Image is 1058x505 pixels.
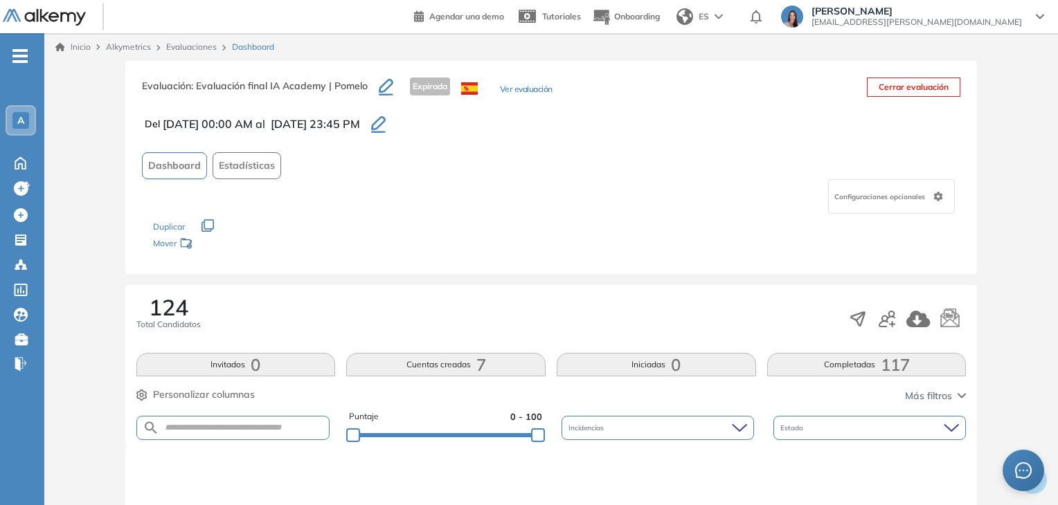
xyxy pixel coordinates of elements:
[153,387,255,402] span: Personalizar columnas
[143,419,159,437] img: SEARCH_ALT
[145,117,160,131] span: Del
[271,116,360,132] span: [DATE] 23:45 PM
[905,389,952,403] span: Más filtros
[715,14,723,19] img: arrow
[136,318,201,331] span: Total Candidatos
[429,11,504,21] span: Agendar una demo
[219,158,275,173] span: Estadísticas
[191,80,368,92] span: : Evaluación final IA Academy | Pomelo
[142,77,379,107] h3: Evaluación
[828,179,955,214] div: Configuraciones opcionales
[410,77,450,95] span: Expirada
[136,387,255,402] button: Personalizar columnas
[542,11,581,21] span: Tutoriales
[414,7,504,24] a: Agendar una demo
[166,42,217,52] a: Evaluaciones
[699,10,709,23] span: ES
[3,9,86,26] img: Logo
[562,416,754,440] div: Incidencias
[142,152,207,179] button: Dashboard
[767,353,967,376] button: Completadas117
[867,77,960,97] button: Cerrar evaluación
[148,158,201,173] span: Dashboard
[812,17,1022,28] span: [EMAIL_ADDRESS][PERSON_NAME][DOMAIN_NAME]
[136,353,336,376] button: Invitados0
[592,2,660,32] button: Onboarding
[568,423,607,433] span: Incidencias
[780,423,806,433] span: Estado
[163,116,253,132] span: [DATE] 00:00 AM
[346,353,546,376] button: Cuentas creadas7
[232,41,274,53] span: Dashboard
[557,353,756,376] button: Iniciadas0
[153,232,292,257] div: Mover
[106,42,151,52] span: Alkymetrics
[149,296,188,318] span: 124
[905,389,966,403] button: Más filtros
[834,192,928,202] span: Configuraciones opcionales
[773,416,966,440] div: Estado
[510,410,542,423] span: 0 - 100
[349,410,379,423] span: Puntaje
[812,6,1022,17] span: [PERSON_NAME]
[500,83,553,98] button: Ver evaluación
[213,152,281,179] button: Estadísticas
[614,11,660,21] span: Onboarding
[461,82,478,95] img: ESP
[255,116,265,132] span: al
[676,8,693,25] img: world
[1014,461,1032,479] span: message
[55,41,91,53] a: Inicio
[17,115,24,126] span: A
[12,55,28,57] i: -
[153,221,185,232] span: Duplicar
